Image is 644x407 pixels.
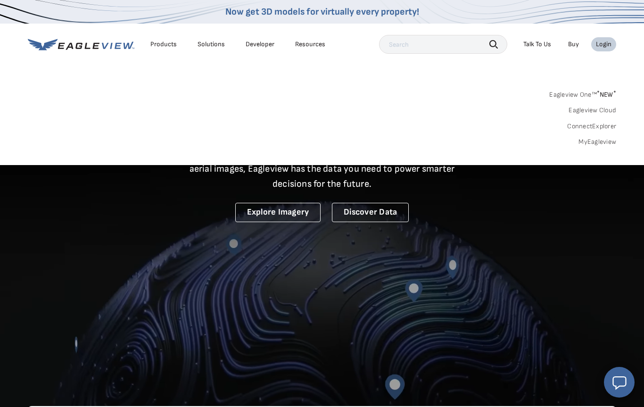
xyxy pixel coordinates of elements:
div: Resources [295,40,325,49]
a: Eagleview Cloud [569,106,616,115]
p: A new era starts here. Built on more than 3.5 billion high-resolution aerial images, Eagleview ha... [178,146,466,191]
a: Explore Imagery [235,203,321,222]
div: Solutions [198,40,225,49]
a: Discover Data [332,203,409,222]
a: Now get 3D models for virtually every property! [225,6,419,17]
div: Products [150,40,177,49]
span: NEW [597,91,616,99]
button: Open chat window [604,367,635,398]
a: MyEagleview [578,138,616,146]
a: ConnectExplorer [567,122,616,131]
a: Eagleview One™*NEW* [549,88,616,99]
a: Developer [246,40,274,49]
input: Search [379,35,507,54]
div: Talk To Us [523,40,551,49]
a: Buy [568,40,579,49]
div: Login [596,40,611,49]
